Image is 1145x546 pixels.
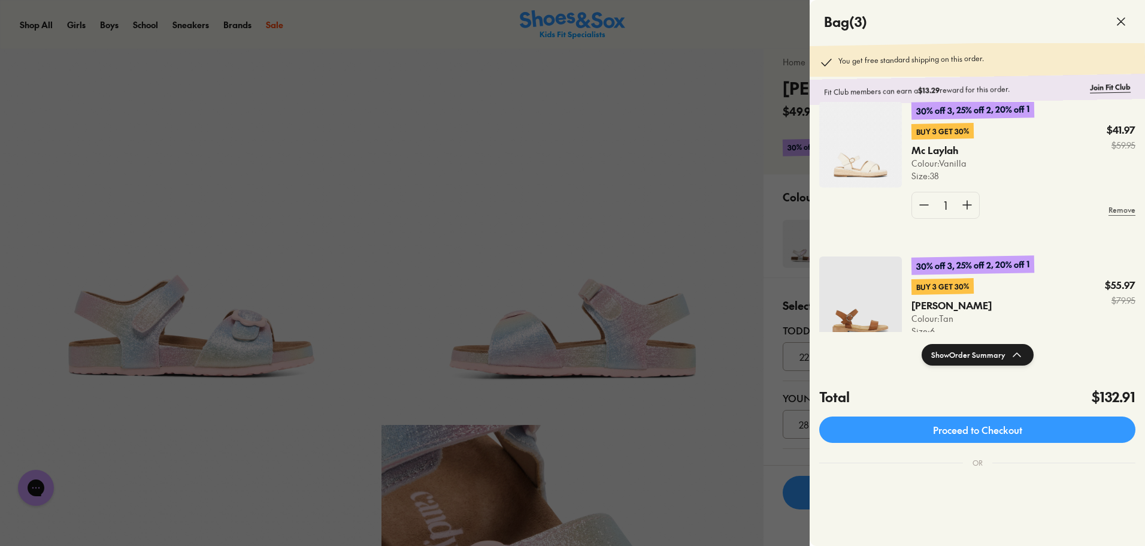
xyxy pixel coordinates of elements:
p: Fit Club members can earn a reward for this order. [824,82,1085,98]
a: Join Fit Club [1090,82,1131,93]
div: OR [963,448,992,478]
p: $41.97 [1107,123,1135,137]
p: You get free standard shipping on this order. [838,53,984,70]
a: Proceed to Checkout [819,417,1135,443]
s: $59.95 [1107,139,1135,152]
img: 4-563419.jpg [819,101,902,188]
p: Size : 38 [911,170,974,182]
p: 30% off 3, 25% off 2, 20% off 1 [911,100,1034,120]
p: $55.97 [1105,279,1135,292]
p: Colour: Tan [911,312,992,325]
h4: Total [819,387,850,407]
s: $79.95 [1105,294,1135,307]
iframe: PayPal-paypal [819,492,1135,524]
img: 4-112100.jpg [819,257,902,343]
p: Size : 6 [911,325,992,337]
h4: Bag ( 3 ) [824,12,867,32]
p: [PERSON_NAME] [911,299,976,312]
h4: $132.91 [1092,387,1135,407]
b: $13.29 [918,85,940,95]
div: 1 [936,192,955,218]
p: Buy 3 Get 30% [911,278,974,295]
button: Gorgias live chat [6,4,42,40]
button: ShowOrder Summary [922,344,1034,366]
p: 30% off 3, 25% off 2, 20% off 1 [911,255,1034,275]
p: Mc Laylah [911,144,961,157]
p: Colour: Vanilla [911,157,974,170]
p: Buy 3 Get 30% [911,123,974,140]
